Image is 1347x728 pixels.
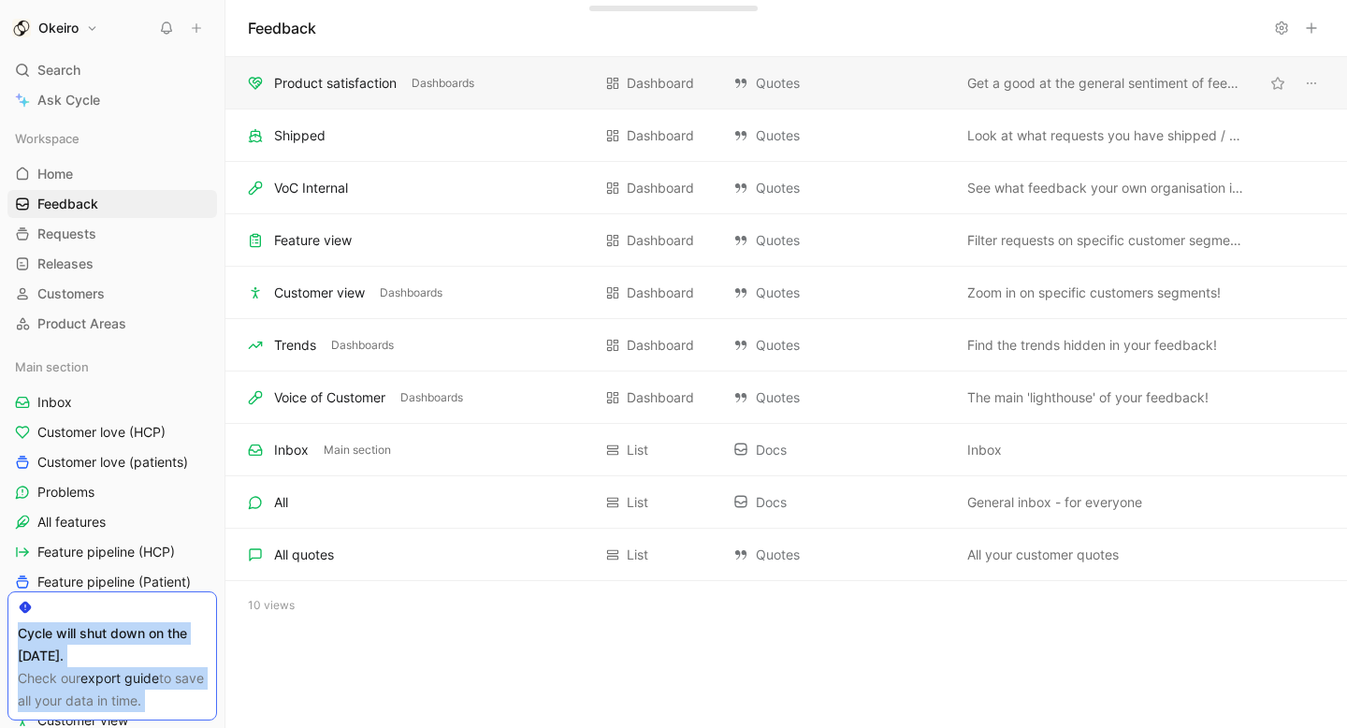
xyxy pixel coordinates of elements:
div: Dashboard [627,386,694,409]
a: Ask Cycle [7,86,217,114]
a: Home [7,160,217,188]
img: Okeiro [12,19,31,37]
div: Shipped [274,124,326,147]
div: VoC InternalDashboard QuotesSee what feedback your own organisation is giving!View actions [225,162,1347,214]
a: Customer love (HCP) [7,418,217,446]
button: Look at what requests you have shipped / closed the loop on! [963,124,1249,147]
span: All features [37,513,106,531]
div: Dashboard [627,282,694,304]
span: Find the trends hidden in your feedback! [967,334,1217,357]
button: Zoom in on specific customers segments! [963,282,1224,304]
button: Inbox [963,439,1006,461]
div: Voice of CustomerDashboardsDashboard QuotesThe main 'lighthouse' of your feedback!View actions [225,371,1347,424]
div: Quotes [733,124,949,147]
span: Feedback [37,195,98,213]
button: Get a good at the general sentiment of feedback. [963,72,1249,95]
span: Dashboards [400,388,463,407]
div: Docs [733,491,949,514]
button: Dashboards [408,75,478,92]
button: All your customer quotes [963,544,1122,566]
button: Filter requests on specific customer segments! [963,229,1249,252]
div: Dashboard [627,229,694,252]
div: Product satisfactionDashboardsDashboard QuotesGet a good at the general sentiment of feedback.Vie... [225,57,1347,109]
span: Inbox [37,393,72,412]
button: Dashboards [327,337,398,354]
button: See what feedback your own organisation is giving! [963,177,1249,199]
a: Product Areas [7,310,217,338]
span: Dashboards [380,284,442,302]
div: Check our to save all your data in time. [18,667,207,712]
div: Dashboard [627,334,694,357]
div: Customer view [274,282,365,304]
h1: Okeiro [38,20,79,36]
span: Filter requests on specific customer segments! [967,229,1245,252]
div: VoC Internal [274,177,348,199]
div: Feature view [274,229,352,252]
div: Inbox [274,439,309,461]
div: AllList DocsGeneral inbox - for everyoneView actions [225,476,1347,529]
span: Dashboards [331,336,394,355]
div: Main section [7,353,217,381]
div: Feature viewDashboard QuotesFilter requests on specific customer segments!View actions [225,214,1347,267]
span: The main 'lighthouse' of your feedback! [967,386,1209,409]
div: Quotes [733,229,949,252]
span: Search [37,59,80,81]
span: Main section [324,441,391,459]
span: Customer love (HCP) [37,423,166,442]
div: Dashboard [627,177,694,199]
div: Customer viewDashboardsDashboard QuotesZoom in on specific customers segments!View actions [225,267,1347,319]
a: Releases [7,250,217,278]
div: All quotes [274,544,334,566]
div: List [627,439,648,461]
button: The main 'lighthouse' of your feedback! [963,386,1212,409]
span: Feature pipeline (Patient) [37,573,191,591]
div: TrendsDashboardsDashboard QuotesFind the trends hidden in your feedback!View actions [225,319,1347,371]
span: General inbox - for everyone [967,491,1142,514]
div: Dashboard [627,72,694,95]
span: Customer love (patients) [37,453,188,472]
div: ShippedDashboard QuotesLook at what requests you have shipped / closed the loop on!View actions [225,109,1347,162]
span: All your customer quotes [967,544,1119,566]
div: Search [7,56,217,84]
a: Inbox [7,388,217,416]
div: Docs [733,439,949,461]
div: All [274,491,288,514]
button: Dashboards [397,389,467,406]
div: All quotesList QuotesAll your customer quotesView actions [225,529,1347,581]
div: Trends [274,334,316,357]
div: Workspace [7,124,217,153]
span: Main section [15,357,89,376]
button: Find the trends hidden in your feedback! [963,334,1221,357]
span: Product Areas [37,314,126,333]
h1: Feedback [248,17,316,39]
span: Dashboards [412,74,474,93]
a: All features [7,508,217,536]
div: Quotes [733,334,949,357]
a: Requests [7,220,217,248]
div: Quotes [733,386,949,409]
span: Look at what requests you have shipped / closed the loop on! [967,124,1245,147]
a: Customers [7,280,217,308]
div: Dashboard [627,124,694,147]
button: Dashboards [376,284,446,301]
span: Home [37,165,73,183]
span: Get a good at the general sentiment of feedback. [967,72,1245,95]
span: Ask Cycle [37,89,100,111]
span: Releases [37,255,94,273]
div: Quotes [733,282,949,304]
span: Feature pipeline (HCP) [37,543,175,561]
span: Requests [37,225,96,243]
div: InboxMain sectionList DocsInboxView actions [225,424,1347,476]
a: Feature pipeline (Patient) [7,568,217,596]
div: Voice of Customer [274,386,385,409]
a: Problems [7,478,217,506]
button: View actions [1298,70,1325,96]
div: Product satisfaction [274,72,397,95]
div: List [627,491,648,514]
a: Feedback [7,190,217,218]
span: Workspace [15,129,80,148]
div: Main sectionInboxCustomer love (HCP)Customer love (patients)ProblemsAll featuresFeature pipeline ... [7,353,217,596]
span: Customers [37,284,105,303]
button: Main section [320,442,395,459]
div: 10 views [225,581,1347,630]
